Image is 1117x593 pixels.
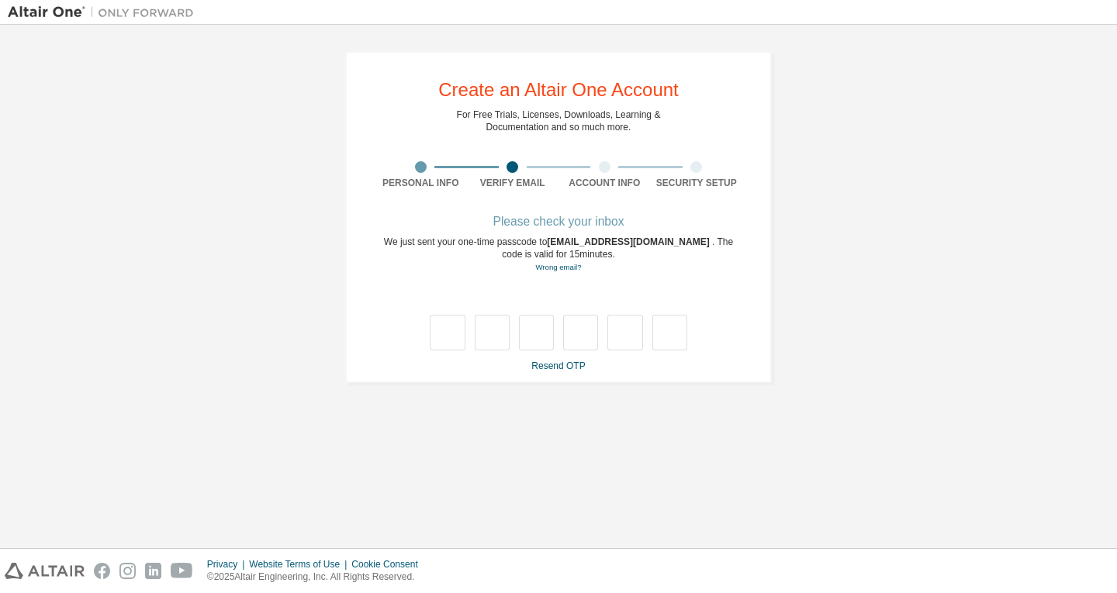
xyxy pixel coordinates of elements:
div: Privacy [207,558,249,571]
a: Go back to the registration form [535,263,581,271]
div: Please check your inbox [375,217,742,226]
div: Security Setup [651,177,743,189]
div: Account Info [558,177,651,189]
img: instagram.svg [119,563,136,579]
div: Create an Altair One Account [438,81,679,99]
img: Altair One [8,5,202,20]
a: Resend OTP [531,360,585,371]
img: linkedin.svg [145,563,161,579]
div: Website Terms of Use [249,558,351,571]
div: Cookie Consent [351,558,427,571]
img: facebook.svg [94,563,110,579]
div: Verify Email [467,177,559,189]
span: [EMAIL_ADDRESS][DOMAIN_NAME] [547,236,712,247]
img: altair_logo.svg [5,563,85,579]
div: Personal Info [375,177,467,189]
div: For Free Trials, Licenses, Downloads, Learning & Documentation and so much more. [457,109,661,133]
div: We just sent your one-time passcode to . The code is valid for 15 minutes. [375,236,742,274]
img: youtube.svg [171,563,193,579]
p: © 2025 Altair Engineering, Inc. All Rights Reserved. [207,571,427,584]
